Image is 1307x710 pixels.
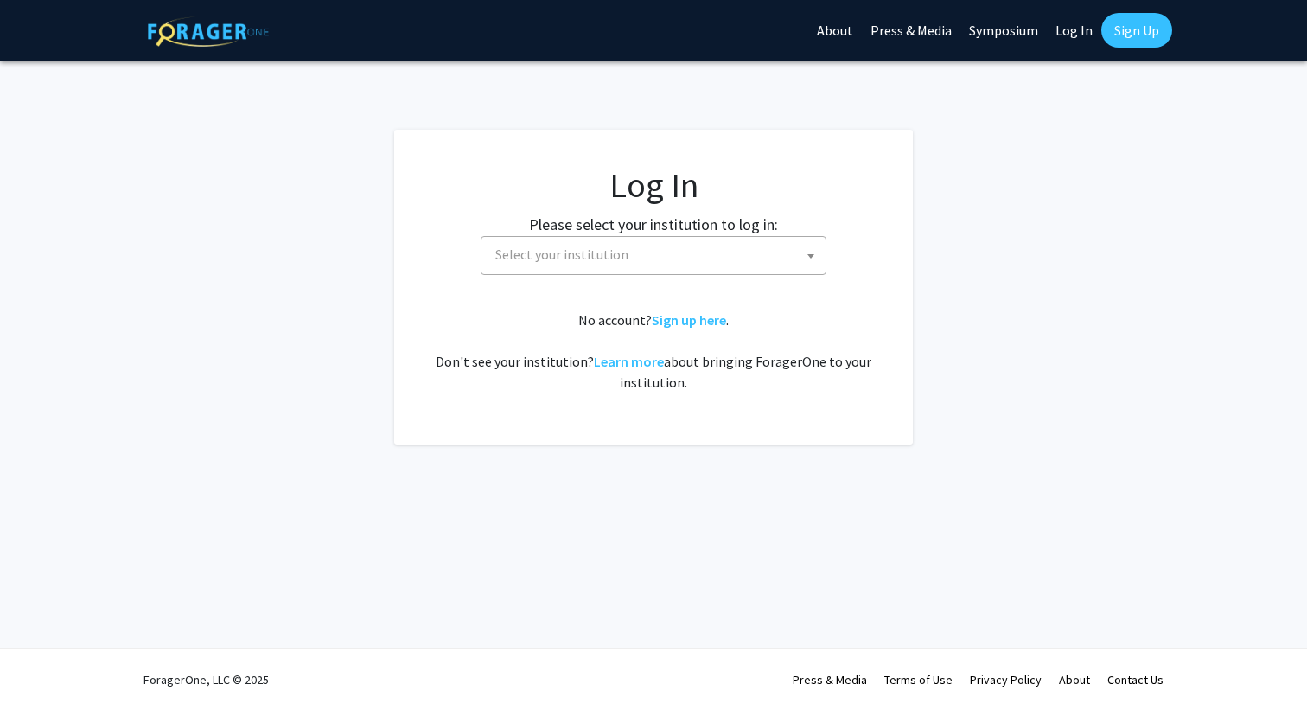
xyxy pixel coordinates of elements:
[495,246,628,263] span: Select your institution
[884,672,953,688] a: Terms of Use
[1059,672,1090,688] a: About
[143,649,269,710] div: ForagerOne, LLC © 2025
[1101,13,1172,48] a: Sign Up
[970,672,1042,688] a: Privacy Policy
[652,311,726,329] a: Sign up here
[488,237,826,272] span: Select your institution
[429,164,878,206] h1: Log In
[1234,632,1294,697] iframe: Chat
[529,213,778,236] label: Please select your institution to log in:
[481,236,826,275] span: Select your institution
[594,353,664,370] a: Learn more about bringing ForagerOne to your institution
[793,672,867,688] a: Press & Media
[148,16,269,47] img: ForagerOne Logo
[429,310,878,393] div: No account? . Don't see your institution? about bringing ForagerOne to your institution.
[1107,672,1164,688] a: Contact Us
